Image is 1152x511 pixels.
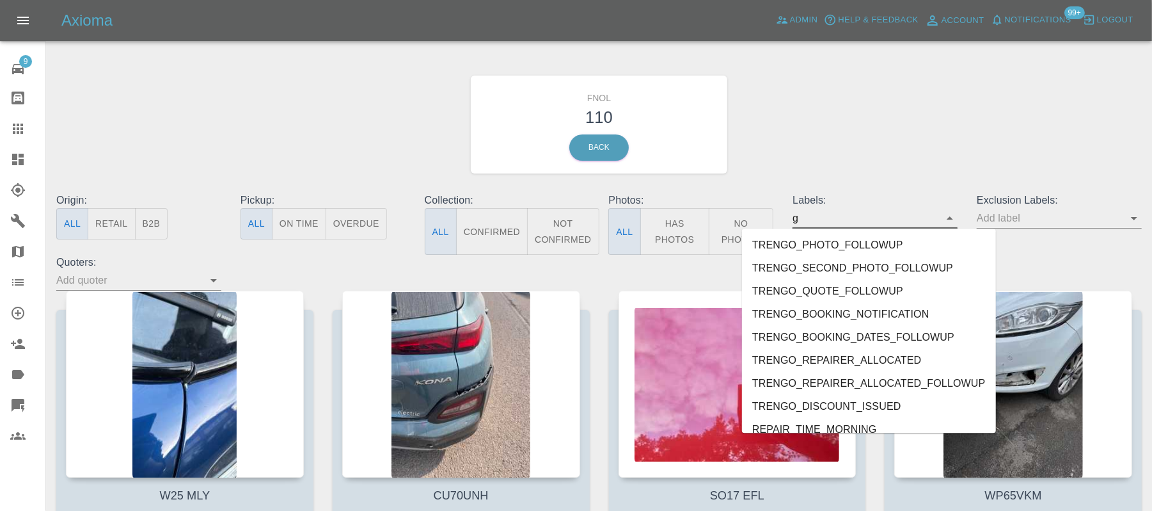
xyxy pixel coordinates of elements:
[941,209,959,227] button: Close
[56,270,202,290] input: Add quoter
[790,13,818,28] span: Admin
[19,55,32,68] span: 9
[1064,6,1085,19] span: 99+
[1080,10,1137,30] button: Logout
[985,489,1042,502] a: WP65VKM
[742,395,996,418] li: TRENGO_DISCOUNT_ISSUED
[710,489,764,502] a: SO17 EFL
[1125,209,1143,227] button: Open
[456,208,528,255] button: Confirmed
[1005,13,1071,28] span: Notifications
[160,489,210,502] a: W25 MLY
[326,208,387,239] button: Overdue
[742,326,996,349] li: TRENGO_BOOKING_DATES_FOLLOWUP
[135,208,168,239] button: B2B
[742,280,996,303] li: TRENGO_QUOTE_FOLLOWUP
[793,193,958,208] p: Labels:
[56,193,221,208] p: Origin:
[241,208,272,239] button: All
[742,257,996,280] li: TRENGO_SECOND_PHOTO_FOLLOWUP
[8,5,38,36] button: Open drawer
[793,208,938,228] input: Add label
[272,208,326,239] button: On Time
[425,208,457,255] button: All
[56,208,88,239] button: All
[88,208,135,239] button: Retail
[838,13,918,28] span: Help & Feedback
[742,418,996,441] li: REPAIR_TIME_MORNING
[434,489,489,502] a: CU70UNH
[480,105,718,129] h3: 110
[742,303,996,326] li: TRENGO_BOOKING_NOTIFICATION
[205,272,223,289] button: Open
[988,10,1075,30] button: Notifications
[821,10,921,30] button: Help & Feedback
[61,10,113,31] h5: Axioma
[742,234,996,257] li: TRENGO_PHOTO_FOLLOWUP
[425,193,590,208] p: Collection:
[56,255,221,270] p: Quoters:
[608,193,773,208] p: Photos:
[241,193,406,208] p: Pickup:
[1097,13,1133,28] span: Logout
[742,372,996,395] li: TRENGO_REPAIRER_ALLOCATED_FOLLOWUP
[942,13,984,28] span: Account
[977,193,1142,208] p: Exclusion Labels:
[773,10,821,30] a: Admin
[977,208,1123,228] input: Add label
[608,208,640,255] button: All
[742,349,996,372] li: TRENGO_REPAIRER_ALLOCATED
[480,85,718,105] h6: FNOL
[709,208,773,255] button: No Photos
[527,208,599,255] button: Not Confirmed
[640,208,709,255] button: Has Photos
[922,10,988,31] a: Account
[569,134,629,161] a: Back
